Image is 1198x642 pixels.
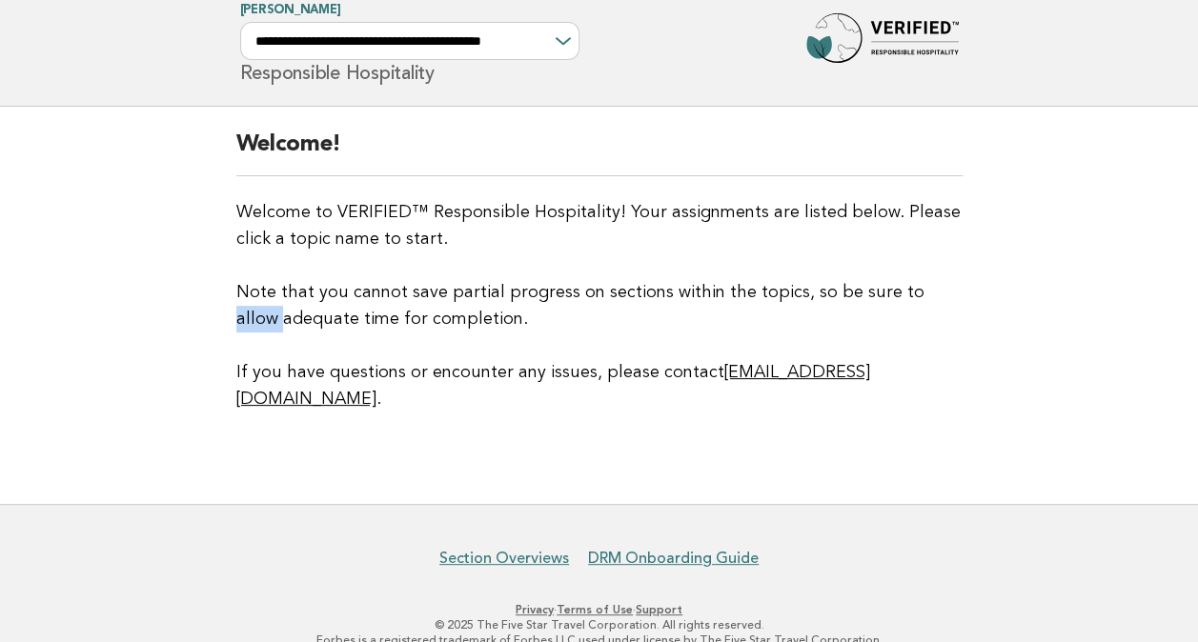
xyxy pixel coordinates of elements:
img: Forbes Travel Guide [806,13,959,74]
h1: Responsible Hospitality [240,5,580,83]
a: [EMAIL_ADDRESS][DOMAIN_NAME] [236,364,870,408]
a: [PERSON_NAME] [240,4,341,16]
a: Terms of Use [557,603,633,616]
p: Welcome to VERIFIED™ Responsible Hospitality! Your assignments are listed below. Please click a t... [236,199,963,412]
a: DRM Onboarding Guide [588,549,759,568]
p: © 2025 The Five Star Travel Corporation. All rights reserved. [27,617,1171,632]
a: Privacy [516,603,554,616]
a: Section Overviews [439,549,569,568]
a: Support [636,603,682,616]
h2: Welcome! [236,130,963,176]
p: · · [27,602,1171,617]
